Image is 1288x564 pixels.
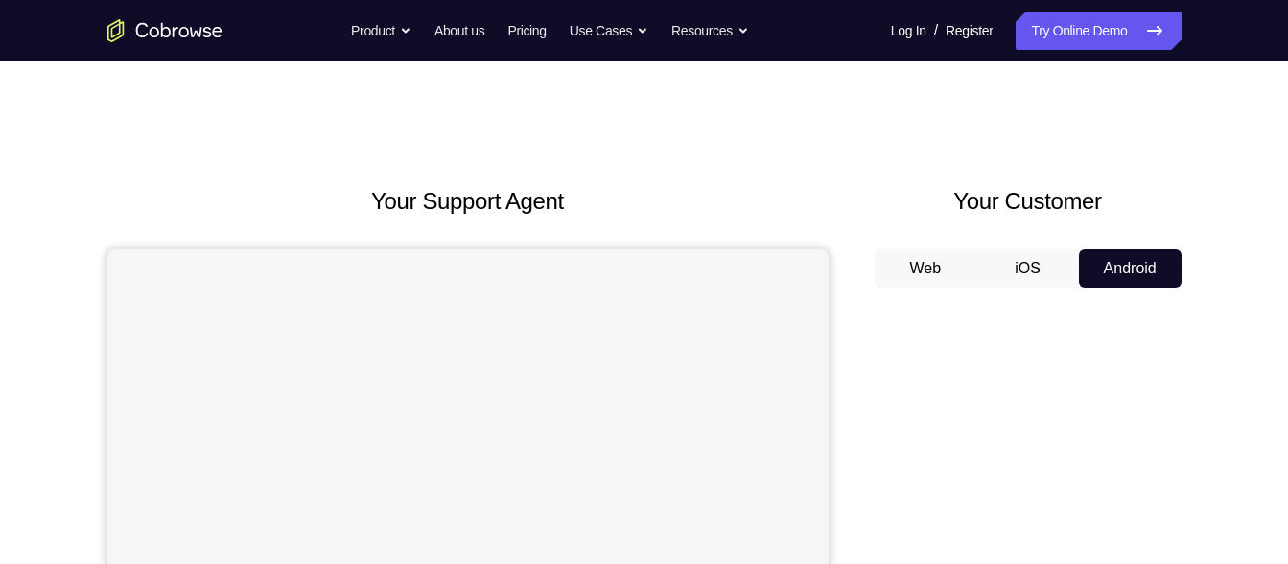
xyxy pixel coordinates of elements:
button: Android [1079,249,1182,288]
a: Register [946,12,993,50]
button: Web [875,249,977,288]
span: / [934,19,938,42]
button: iOS [976,249,1079,288]
a: Log In [891,12,926,50]
button: Product [351,12,411,50]
h2: Your Customer [875,184,1182,219]
a: Go to the home page [107,19,222,42]
a: Try Online Demo [1016,12,1181,50]
button: Use Cases [570,12,648,50]
a: Pricing [507,12,546,50]
button: Resources [671,12,749,50]
h2: Your Support Agent [107,184,829,219]
a: About us [434,12,484,50]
